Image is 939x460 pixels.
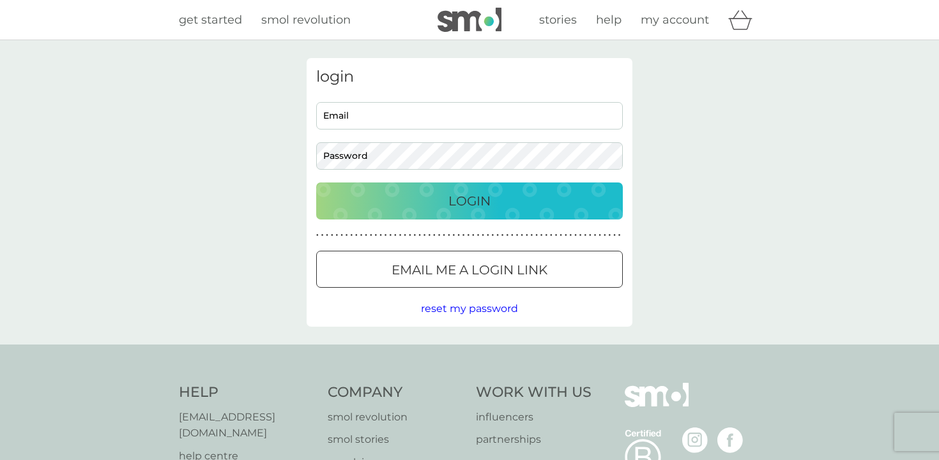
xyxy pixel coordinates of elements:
p: ● [550,232,553,239]
p: ● [618,232,621,239]
p: ● [414,232,416,239]
p: ● [370,232,372,239]
p: ● [375,232,378,239]
p: ● [501,232,504,239]
p: ● [609,232,611,239]
p: ● [453,232,455,239]
p: ● [350,232,353,239]
span: stories [539,13,577,27]
p: ● [438,232,441,239]
p: ● [316,232,319,239]
img: smol [438,8,501,32]
span: smol revolution [261,13,351,27]
p: ● [560,232,562,239]
button: reset my password [421,300,518,317]
p: ● [448,232,450,239]
p: ● [394,232,397,239]
p: ● [443,232,445,239]
p: ● [604,232,606,239]
p: ● [433,232,436,239]
a: partnerships [476,431,592,448]
a: smol stories [328,431,464,448]
p: ● [331,232,333,239]
p: Login [448,191,491,211]
p: ● [594,232,597,239]
p: Email me a login link [392,260,547,280]
p: ● [521,232,523,239]
a: my account [641,11,709,29]
p: ● [355,232,358,239]
img: visit the smol Facebook page [717,427,743,453]
p: ● [482,232,484,239]
p: ● [526,232,528,239]
span: help [596,13,622,27]
a: help [596,11,622,29]
p: ● [428,232,431,239]
p: ● [492,232,494,239]
p: ● [599,232,601,239]
p: ● [570,232,572,239]
span: reset my password [421,302,518,315]
p: ● [399,232,402,239]
img: smol [625,383,689,426]
p: ● [589,232,592,239]
p: ● [418,232,421,239]
p: ● [379,232,382,239]
a: get started [179,11,242,29]
p: ● [389,232,392,239]
p: ● [472,232,475,239]
p: ● [326,232,328,239]
span: my account [641,13,709,27]
p: ● [336,232,339,239]
p: ● [579,232,582,239]
p: ● [340,232,343,239]
p: ● [555,232,558,239]
button: Email me a login link [316,251,623,288]
a: smol revolution [261,11,351,29]
p: ● [409,232,411,239]
h4: Company [328,383,464,403]
p: ● [506,232,508,239]
a: smol revolution [328,409,464,426]
p: ● [574,232,577,239]
p: ● [462,232,465,239]
p: ● [365,232,367,239]
p: ● [487,232,489,239]
p: ● [457,232,460,239]
p: ● [346,232,348,239]
p: ● [321,232,324,239]
p: ● [467,232,469,239]
p: ● [584,232,586,239]
img: visit the smol Instagram page [682,427,708,453]
h3: login [316,68,623,86]
span: get started [179,13,242,27]
p: ● [531,232,533,239]
p: ● [535,232,538,239]
p: ● [360,232,363,239]
a: stories [539,11,577,29]
div: basket [728,7,760,33]
p: ● [404,232,406,239]
h4: Work With Us [476,383,592,403]
button: Login [316,182,623,219]
p: ● [496,232,499,239]
p: ● [424,232,426,239]
a: [EMAIL_ADDRESS][DOMAIN_NAME] [179,409,315,441]
p: ● [516,232,519,239]
p: ● [613,232,616,239]
a: influencers [476,409,592,426]
h4: Help [179,383,315,403]
p: ● [545,232,547,239]
p: ● [385,232,387,239]
p: ● [540,232,543,239]
p: ● [477,232,480,239]
p: ● [565,232,567,239]
p: ● [511,232,514,239]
